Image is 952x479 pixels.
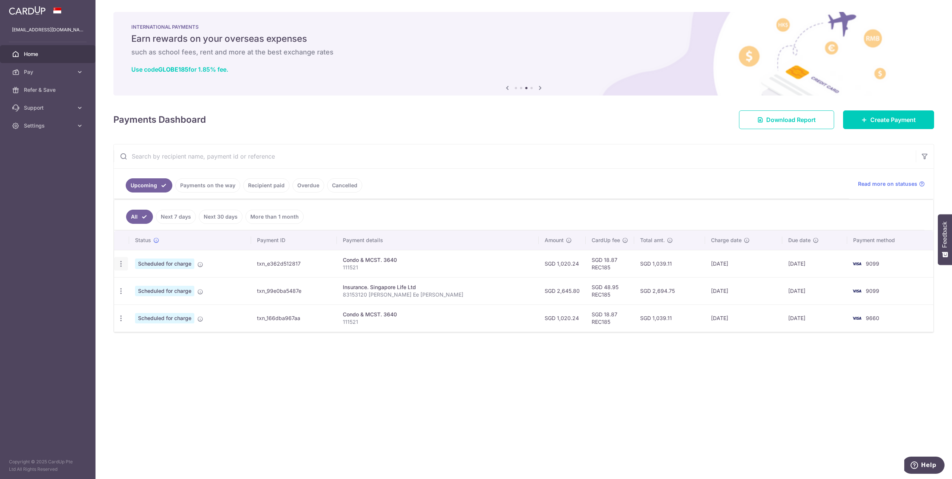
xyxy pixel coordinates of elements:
[904,457,945,475] iframe: Opens a widget where you can find more information
[24,68,73,76] span: Pay
[135,286,194,296] span: Scheduled for charge
[849,314,864,323] img: Bank Card
[12,26,84,34] p: [EMAIL_ADDRESS][DOMAIN_NAME]
[739,110,834,129] a: Download Report
[114,144,916,168] input: Search by recipient name, payment id or reference
[858,180,917,188] span: Read more on statuses
[858,180,925,188] a: Read more on statuses
[113,12,934,96] img: International Payment Banner
[158,66,188,73] b: GLOBE185
[592,237,620,244] span: CardUp fee
[131,66,228,73] a: Use codeGLOBE185for 1.85% fee.
[343,284,532,291] div: Insurance. Singapore Life Ltd
[175,178,240,192] a: Payments on the way
[251,304,337,332] td: txn_166dba967aa
[847,231,933,250] th: Payment method
[586,304,634,332] td: SGD 18.87 REC185
[126,210,153,224] a: All
[866,288,879,294] span: 9099
[251,231,337,250] th: Payment ID
[866,260,879,267] span: 9099
[634,250,705,277] td: SGD 1,039.11
[131,48,916,57] h6: such as school fees, rent and more at the best exchange rates
[705,304,782,332] td: [DATE]
[539,304,586,332] td: SGD 1,020.24
[539,250,586,277] td: SGD 1,020.24
[849,287,864,295] img: Bank Card
[24,104,73,112] span: Support
[634,304,705,332] td: SGD 1,039.11
[24,86,73,94] span: Refer & Save
[24,122,73,129] span: Settings
[113,113,206,126] h4: Payments Dashboard
[251,277,337,304] td: txn_99e0ba5487e
[337,231,538,250] th: Payment details
[705,250,782,277] td: [DATE]
[9,6,46,15] img: CardUp
[245,210,304,224] a: More than 1 month
[788,237,811,244] span: Due date
[634,277,705,304] td: SGD 2,694.75
[938,214,952,265] button: Feedback - Show survey
[131,24,916,30] p: INTERNATIONAL PAYMENTS
[24,50,73,58] span: Home
[135,237,151,244] span: Status
[292,178,324,192] a: Overdue
[942,222,948,248] span: Feedback
[343,291,532,298] p: 83153120 [PERSON_NAME] Ee [PERSON_NAME]
[782,304,847,332] td: [DATE]
[243,178,289,192] a: Recipient paid
[545,237,564,244] span: Amount
[640,237,665,244] span: Total amt.
[343,311,532,318] div: Condo & MCST. 3640
[782,250,847,277] td: [DATE]
[870,115,916,124] span: Create Payment
[327,178,362,192] a: Cancelled
[782,277,847,304] td: [DATE]
[251,250,337,277] td: txn_e362d512817
[343,256,532,264] div: Condo & MCST. 3640
[586,250,634,277] td: SGD 18.87 REC185
[586,277,634,304] td: SGD 48.95 REC185
[766,115,816,124] span: Download Report
[343,264,532,271] p: 111521
[343,318,532,326] p: 111521
[539,277,586,304] td: SGD 2,645.80
[705,277,782,304] td: [DATE]
[199,210,242,224] a: Next 30 days
[131,33,916,45] h5: Earn rewards on your overseas expenses
[156,210,196,224] a: Next 7 days
[711,237,742,244] span: Charge date
[866,315,879,321] span: 9660
[849,259,864,268] img: Bank Card
[135,313,194,323] span: Scheduled for charge
[843,110,934,129] a: Create Payment
[126,178,172,192] a: Upcoming
[135,259,194,269] span: Scheduled for charge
